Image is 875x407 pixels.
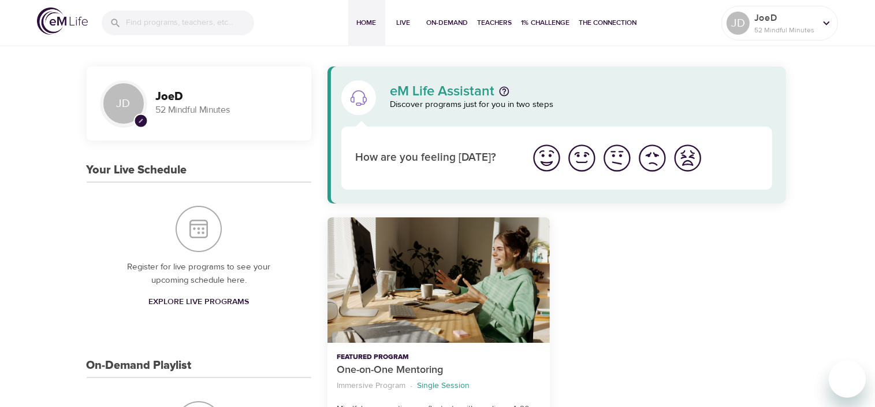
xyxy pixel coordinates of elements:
[410,378,412,394] li: ·
[727,12,750,35] div: JD
[156,90,297,103] h3: JoeD
[564,140,600,176] button: I'm feeling good
[100,80,147,127] div: JD
[337,380,405,392] p: Immersive Program
[144,291,254,313] a: Explore Live Programs
[754,11,816,25] p: JoeD
[148,295,249,309] span: Explore Live Programs
[156,103,297,117] p: 52 Mindful Minutes
[754,25,816,35] p: 52 Mindful Minutes
[600,140,635,176] button: I'm feeling ok
[87,164,187,177] h3: Your Live Schedule
[87,359,192,372] h3: On-Demand Playlist
[601,142,633,174] img: ok
[531,142,563,174] img: great
[349,88,368,107] img: eM Life Assistant
[327,217,550,343] button: One-on-One Mentoring
[829,361,866,398] iframe: Button to launch messaging window
[110,261,288,287] p: Register for live programs to see your upcoming schedule here.
[390,84,494,98] p: eM Life Assistant
[579,17,637,29] span: The Connection
[390,17,418,29] span: Live
[427,17,468,29] span: On-Demand
[672,142,703,174] img: worst
[355,150,515,166] p: How are you feeling [DATE]?
[417,380,470,392] p: Single Session
[337,362,541,378] p: One-on-One Mentoring
[478,17,512,29] span: Teachers
[529,140,564,176] button: I'm feeling great
[37,8,88,35] img: logo
[176,206,222,252] img: Your Live Schedule
[353,17,381,29] span: Home
[390,98,773,112] p: Discover programs just for you in two steps
[337,352,541,362] p: Featured Program
[670,140,705,176] button: I'm feeling worst
[635,140,670,176] button: I'm feeling bad
[566,142,598,174] img: good
[337,378,541,394] nav: breadcrumb
[522,17,570,29] span: 1% Challenge
[126,10,254,35] input: Find programs, teachers, etc...
[636,142,668,174] img: bad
